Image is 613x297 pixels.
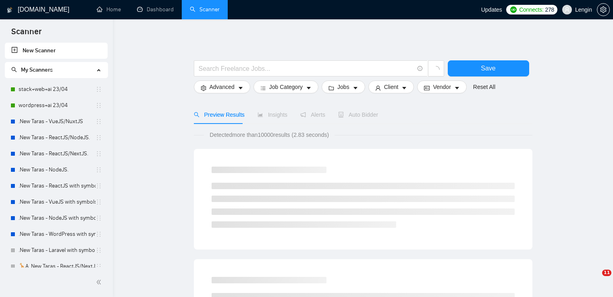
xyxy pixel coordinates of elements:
[5,242,108,258] li: .New Taras - Laravel with symbols
[5,178,108,194] li: .New Taras - ReactJS with symbols
[96,183,102,189] span: holder
[5,26,48,43] span: Scanner
[11,67,17,72] span: search
[519,5,543,14] span: Connects:
[424,85,430,91] span: idcard
[306,85,312,91] span: caret-down
[433,82,451,91] span: Vendor
[204,130,335,139] span: Detected more than 10000 results (2.83 seconds)
[338,111,378,118] span: Auto Bidder
[96,231,102,237] span: holder
[300,112,306,118] span: notification
[19,178,96,194] a: .New Taras - ReactJS with symbols
[5,130,108,146] li: .New Taras - ReactJS/NodeJS.
[96,151,102,157] span: holder
[5,210,108,226] li: .New Taras - NodeJS with symbols
[481,63,495,73] span: Save
[96,215,102,221] span: holder
[337,82,349,91] span: Jobs
[432,66,440,73] span: loading
[19,162,96,178] a: .New Taras - NodeJS.
[481,6,502,13] span: Updates
[417,80,466,93] button: idcardVendorcaret-down
[260,85,266,91] span: bars
[19,258,96,274] a: 🦒A .New Taras - ReactJS/NextJS usual 23/04
[19,130,96,146] a: .New Taras - ReactJS/NodeJS.
[401,85,407,91] span: caret-down
[194,112,199,118] span: search
[368,80,414,93] button: userClientcaret-down
[597,3,610,16] button: setting
[384,82,399,91] span: Client
[11,43,101,59] a: New Scanner
[19,146,96,162] a: .New Taras - ReactJS/NextJS.
[19,81,96,97] a: stack+web+ai 23/04
[96,263,102,270] span: holder
[19,242,96,258] a: .New Taras - Laravel with symbols
[418,66,423,71] span: info-circle
[5,81,108,97] li: stack+web+ai 23/04
[96,199,102,205] span: holder
[322,80,365,93] button: folderJobscaret-down
[19,194,96,210] a: .New Taras - VueJS with symbols
[194,111,245,118] span: Preview Results
[19,226,96,242] a: .New Taras - WordPress with symbols
[5,258,108,274] li: 🦒A .New Taras - ReactJS/NextJS usual 23/04
[473,82,495,91] a: Reset All
[96,86,102,93] span: holder
[19,113,96,130] a: .New Taras - VueJS/NuxtJS
[269,82,303,91] span: Job Category
[5,43,108,59] li: New Scanner
[5,226,108,242] li: .New Taras - WordPress with symbols
[300,111,325,118] span: Alerts
[19,210,96,226] a: .New Taras - NodeJS with symbols
[96,102,102,109] span: holder
[597,6,610,13] a: setting
[454,85,460,91] span: caret-down
[338,112,344,118] span: robot
[137,6,174,13] a: dashboardDashboard
[5,113,108,130] li: .New Taras - VueJS/NuxtJS
[375,85,381,91] span: user
[602,270,611,276] span: 11
[96,247,102,254] span: holder
[564,7,570,12] span: user
[448,60,529,76] button: Save
[210,82,235,91] span: Advanced
[96,134,102,141] span: holder
[194,80,250,93] button: settingAdvancedcaret-down
[97,6,121,13] a: homeHome
[19,97,96,113] a: wordpress+ai 23/04
[586,270,605,289] iframe: Intercom live chat
[5,162,108,178] li: .New Taras - NodeJS.
[254,80,318,93] button: barsJob Categorycaret-down
[21,66,53,73] span: My Scanners
[96,278,104,286] span: double-left
[201,85,206,91] span: setting
[510,6,517,13] img: upwork-logo.png
[5,194,108,210] li: .New Taras - VueJS with symbols
[11,66,53,73] span: My Scanners
[238,85,243,91] span: caret-down
[353,85,358,91] span: caret-down
[7,4,12,16] img: logo
[96,167,102,173] span: holder
[199,64,414,74] input: Search Freelance Jobs...
[5,146,108,162] li: .New Taras - ReactJS/NextJS.
[96,118,102,125] span: holder
[190,6,220,13] a: searchScanner
[258,112,263,118] span: area-chart
[5,97,108,113] li: wordpress+ai 23/04
[328,85,334,91] span: folder
[258,111,287,118] span: Insights
[545,5,554,14] span: 278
